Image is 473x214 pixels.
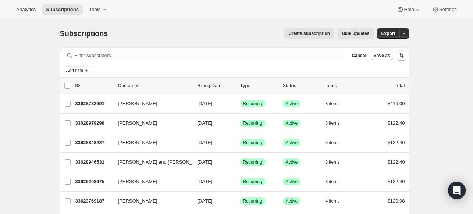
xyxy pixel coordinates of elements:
[75,139,112,146] p: 33628848227
[240,82,277,89] div: Type
[118,197,157,205] span: [PERSON_NAME]
[371,51,393,60] button: Save as
[388,198,405,204] span: $120.98
[374,53,390,58] span: Save as
[326,196,348,206] button: 4 items
[75,176,405,187] div: 33629208675[PERSON_NAME][DATE]SuccessRecurringSuccessActive3 items$122.40
[66,68,83,74] span: Add filter
[243,179,262,185] span: Recurring
[396,50,406,61] button: Sort the results
[114,156,187,168] button: [PERSON_NAME] and [PERSON_NAME]
[75,197,112,205] p: 33623769187
[326,99,348,109] button: 3 items
[75,99,405,109] div: 33628782691[PERSON_NAME][DATE]SuccessRecurringSuccessActive3 items$416.00
[75,138,405,148] div: 33628848227[PERSON_NAME][DATE]SuccessRecurringSuccessActive3 items$122.40
[16,7,36,13] span: Analytics
[326,140,340,146] span: 3 items
[326,120,340,126] span: 3 items
[286,140,298,146] span: Active
[243,198,262,204] span: Recurring
[75,120,112,127] p: 33628979299
[349,51,369,60] button: Cancel
[326,157,348,167] button: 3 items
[404,7,414,13] span: Help
[75,118,405,128] div: 33628979299[PERSON_NAME][DATE]SuccessRecurringSuccessActive3 items$122.40
[326,118,348,128] button: 3 items
[326,138,348,148] button: 3 items
[286,159,298,165] span: Active
[198,82,234,89] p: Billing Date
[63,66,92,75] button: Add filter
[243,120,262,126] span: Recurring
[118,139,157,146] span: [PERSON_NAME]
[114,176,187,188] button: [PERSON_NAME]
[85,4,112,15] button: Tools
[395,82,405,89] p: Total
[388,120,405,126] span: $122.40
[337,28,374,39] button: Bulk updates
[388,179,405,184] span: $122.40
[243,101,262,107] span: Recurring
[326,101,340,107] span: 3 items
[75,82,112,89] p: ID
[60,29,108,38] span: Subscriptions
[198,198,213,204] span: [DATE]
[75,157,405,167] div: 33628946531[PERSON_NAME] and [PERSON_NAME][DATE]SuccessRecurringSuccessActive3 items$122.40
[286,101,298,107] span: Active
[46,7,79,13] span: Subscriptions
[326,159,340,165] span: 3 items
[198,140,213,145] span: [DATE]
[381,31,395,36] span: Export
[286,198,298,204] span: Active
[448,182,466,199] div: Open Intercom Messenger
[243,140,262,146] span: Recurring
[198,120,213,126] span: [DATE]
[114,137,187,149] button: [PERSON_NAME]
[283,82,320,89] p: Status
[118,100,157,107] span: [PERSON_NAME]
[75,178,112,185] p: 33629208675
[288,31,330,36] span: Create subscription
[326,179,340,185] span: 3 items
[284,28,334,39] button: Create subscription
[114,98,187,110] button: [PERSON_NAME]
[75,158,112,166] p: 33628946531
[427,4,461,15] button: Settings
[118,120,157,127] span: [PERSON_NAME]
[198,179,213,184] span: [DATE]
[392,4,426,15] button: Help
[388,159,405,165] span: $122.40
[75,82,405,89] div: IDCustomerBilling DateTypeStatusItemsTotal
[388,140,405,145] span: $122.40
[89,7,100,13] span: Tools
[42,4,83,15] button: Subscriptions
[326,198,340,204] span: 4 items
[75,50,345,61] input: Filter subscribers
[118,158,207,166] span: [PERSON_NAME] and [PERSON_NAME]
[114,117,187,129] button: [PERSON_NAME]
[198,159,213,165] span: [DATE]
[377,28,399,39] button: Export
[326,82,362,89] div: Items
[286,120,298,126] span: Active
[326,176,348,187] button: 3 items
[286,179,298,185] span: Active
[75,196,405,206] div: 33623769187[PERSON_NAME][DATE]SuccessRecurringSuccessActive4 items$120.98
[118,82,192,89] p: Customer
[118,178,157,185] span: [PERSON_NAME]
[388,101,405,106] span: $416.00
[75,100,112,107] p: 33628782691
[352,53,366,58] span: Cancel
[198,101,213,106] span: [DATE]
[12,4,40,15] button: Analytics
[243,159,262,165] span: Recurring
[114,195,187,207] button: [PERSON_NAME]
[439,7,457,13] span: Settings
[342,31,369,36] span: Bulk updates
